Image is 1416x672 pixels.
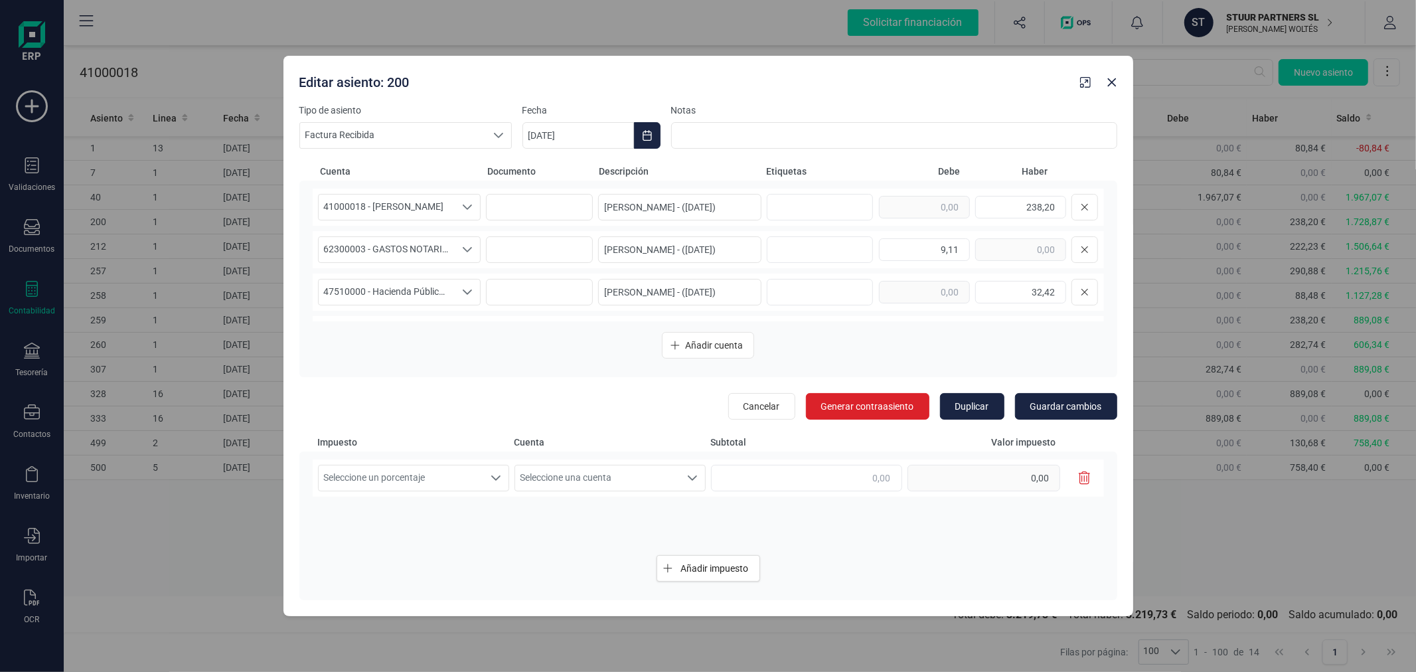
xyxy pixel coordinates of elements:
[455,237,481,262] div: Seleccione una cuenta
[767,165,873,178] span: Etiquetas
[879,281,970,303] input: 0,00
[879,238,970,261] input: 0,00
[907,465,1060,491] input: 0,00
[522,104,661,117] label: Fecha
[955,400,989,413] span: Duplicar
[671,104,1117,117] label: Notas
[483,465,509,491] div: Seleccione un porcentaje
[744,400,780,413] span: Cancelar
[975,238,1066,261] input: 0,00
[319,195,455,220] span: 41000018 - [PERSON_NAME]
[806,393,929,420] button: Generar contraasiento
[680,465,705,491] div: Seleccione una cuenta
[455,280,481,305] div: Seleccione una cuenta
[1030,400,1102,413] span: Guardar cambios
[488,165,594,178] span: Documento
[879,196,970,218] input: 0,00
[319,280,455,305] span: 47510000 - Hacienda Pública, acreedora por retenciones practicadas
[966,165,1048,178] span: Haber
[657,555,760,582] button: Añadir impuesto
[821,400,914,413] span: Generar contraasiento
[1015,393,1117,420] button: Guardar cambios
[681,562,749,575] span: Añadir impuesto
[940,393,1004,420] button: Duplicar
[662,332,754,359] button: Añadir cuenta
[685,339,743,352] span: Añadir cuenta
[299,104,512,117] label: Tipo de asiento
[907,436,1069,449] span: Valor impuesto
[321,165,483,178] span: Cuenta
[878,165,961,178] span: Debe
[294,68,1075,92] div: Editar asiento: 200
[975,196,1066,218] input: 0,00
[515,465,680,491] span: Seleccione una cuenta
[711,436,902,449] span: Subtotal
[711,465,902,491] input: 0,00
[634,122,661,149] button: Choose Date
[514,436,706,449] span: Cuenta
[1101,72,1123,93] button: Close
[300,123,486,148] span: Factura Recibida
[319,237,455,262] span: 62300003 - GASTOS NOTARIOS
[319,465,483,491] span: Seleccione un porcentaje
[975,281,1066,303] input: 0,00
[455,195,481,220] div: Seleccione una cuenta
[728,393,795,420] button: Cancelar
[318,436,509,449] span: Impuesto
[599,165,761,178] span: Descripción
